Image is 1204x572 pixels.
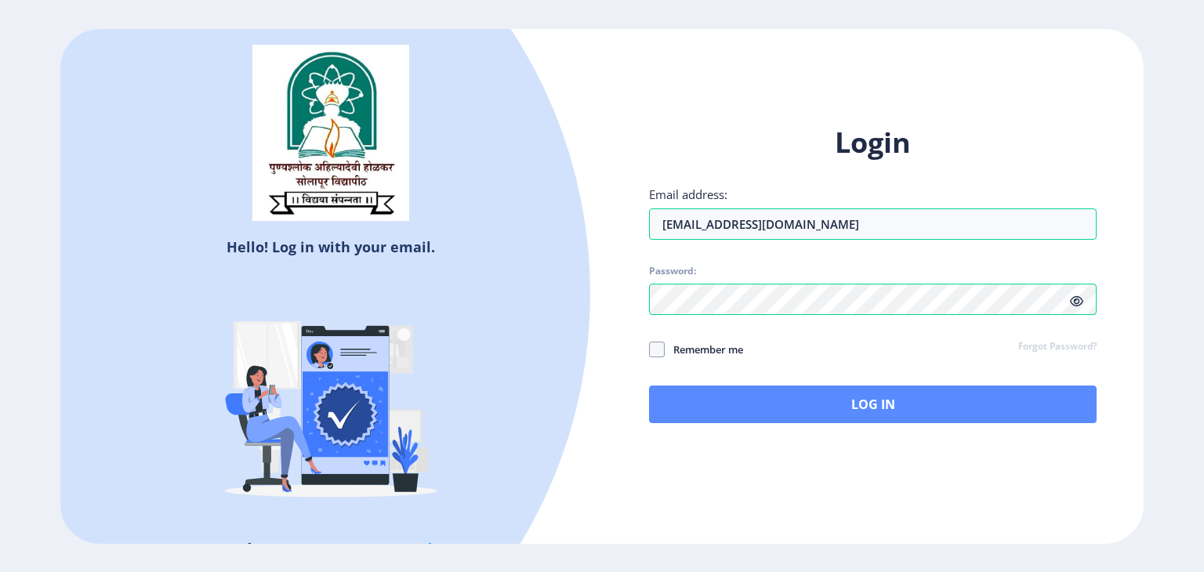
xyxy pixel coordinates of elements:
[1018,340,1097,354] a: Forgot Password?
[649,265,696,277] label: Password:
[649,208,1097,240] input: Email address
[194,262,468,537] img: Verified-rafiki.svg
[252,45,409,222] img: sulogo.png
[649,124,1097,161] h1: Login
[665,340,743,359] span: Remember me
[72,537,590,562] h5: Don't have an account?
[396,538,467,561] a: Register
[649,186,727,202] label: Email address:
[649,386,1097,423] button: Log In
